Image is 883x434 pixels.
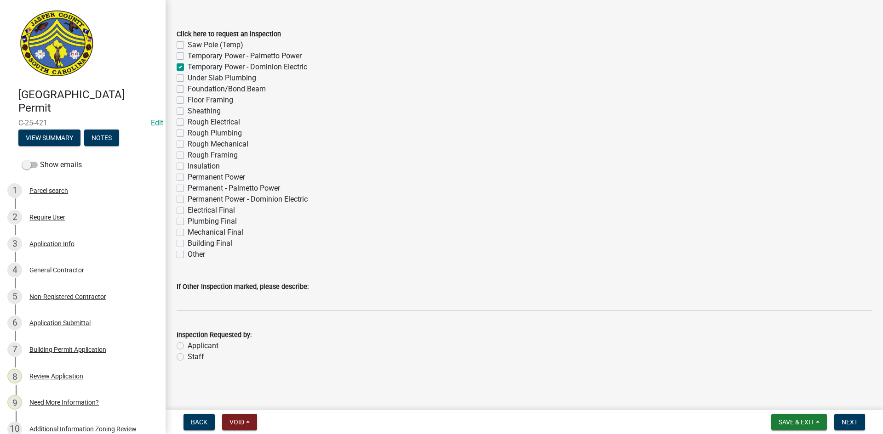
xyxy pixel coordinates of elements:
[29,399,99,406] div: Need More Information?
[29,346,106,353] div: Building Permit Application
[188,106,221,117] label: Sheathing
[7,263,22,277] div: 4
[29,426,137,432] div: Additional Information Zoning Review
[188,227,243,238] label: Mechanical Final
[779,418,814,426] span: Save & Exit
[7,369,22,383] div: 8
[183,414,215,430] button: Back
[188,205,235,216] label: Electrical Final
[188,95,233,106] label: Floor Framing
[188,51,302,62] label: Temporary Power - Palmetto Power
[188,161,220,172] label: Insulation
[229,418,244,426] span: Void
[177,284,309,290] label: If Other Inspection marked, please describe:
[84,135,119,142] wm-modal-confirm: Notes
[188,84,266,95] label: Foundation/Bond Beam
[222,414,257,430] button: Void
[151,118,163,127] a: Edit
[84,130,119,146] button: Notes
[29,214,65,220] div: Require User
[18,135,80,142] wm-modal-confirm: Summary
[7,210,22,225] div: 2
[188,128,242,139] label: Rough Plumbing
[177,31,281,38] label: Click here to request an inspection
[188,238,232,249] label: Building Final
[188,249,205,260] label: Other
[7,183,22,198] div: 1
[188,216,237,227] label: Plumbing Final
[177,332,252,338] label: Inspection Requested by:
[7,289,22,304] div: 5
[188,39,243,51] label: Saw Pole (Temp)
[7,237,22,251] div: 3
[29,293,106,300] div: Non-Registered Contractor
[18,118,147,127] span: C-25-421
[29,320,91,326] div: Application Submittal
[188,139,248,150] label: Rough Mechanical
[842,418,858,426] span: Next
[188,172,245,183] label: Permanent Power
[834,414,865,430] button: Next
[188,150,238,161] label: Rough Framing
[29,373,83,379] div: Review Application
[188,117,240,128] label: Rough Electrical
[29,187,68,194] div: Parcel search
[18,88,158,115] h4: [GEOGRAPHIC_DATA] Permit
[188,62,307,73] label: Temporary Power - Dominion Electric
[18,130,80,146] button: View Summary
[191,418,207,426] span: Back
[188,340,218,351] label: Applicant
[18,10,95,79] img: Jasper County, South Carolina
[188,351,204,362] label: Staff
[7,342,22,357] div: 7
[29,241,75,247] div: Application Info
[188,194,308,205] label: Permanent Power - Dominion Electric
[7,316,22,330] div: 6
[22,159,82,170] label: Show emails
[771,414,827,430] button: Save & Exit
[188,73,256,84] label: Under Slab Plumbing
[29,267,84,273] div: General Contractor
[188,183,280,194] label: Permanent - Palmetto Power
[151,118,163,127] wm-modal-confirm: Edit Application Number
[7,395,22,410] div: 9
